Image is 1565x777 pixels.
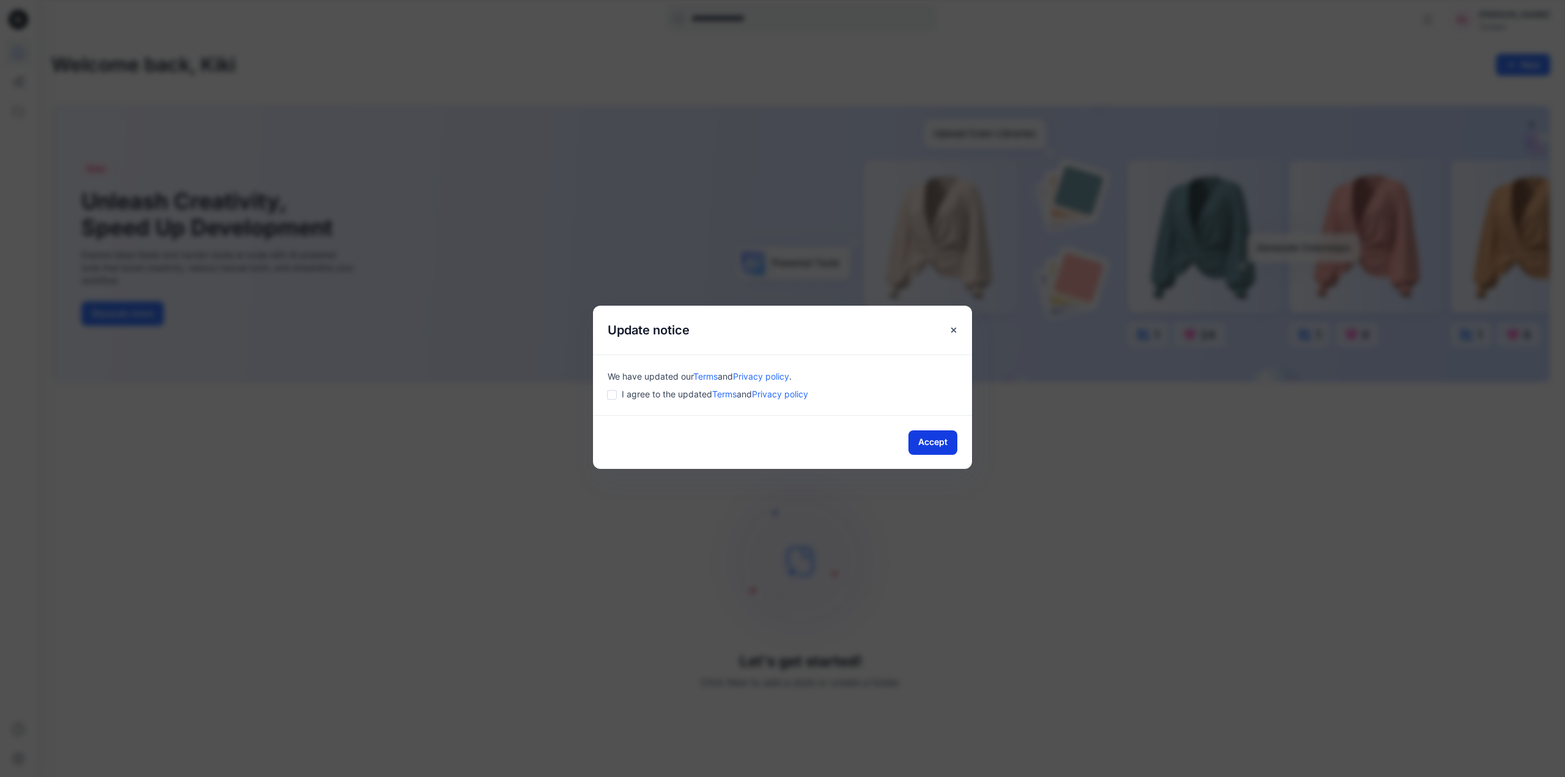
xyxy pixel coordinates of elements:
span: and [718,371,733,381]
span: I agree to the updated [622,388,808,400]
a: Privacy policy [733,371,789,381]
a: Terms [712,389,737,399]
div: We have updated our . [608,370,957,383]
a: Privacy policy [752,389,808,399]
button: Accept [908,430,957,455]
a: Terms [693,371,718,381]
button: Close [943,319,965,341]
h5: Update notice [593,306,704,355]
span: and [737,389,752,399]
